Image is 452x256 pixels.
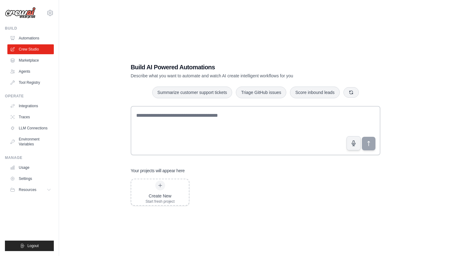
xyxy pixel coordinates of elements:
[5,94,54,99] div: Operate
[5,241,54,251] button: Logout
[236,87,286,98] button: Triage GitHub issues
[7,185,54,195] button: Resources
[131,63,337,71] h1: Build AI Powered Automations
[7,33,54,43] a: Automations
[7,55,54,65] a: Marketplace
[7,163,54,173] a: Usage
[7,44,54,54] a: Crew Studio
[290,87,340,98] button: Score inbound leads
[7,134,54,149] a: Environment Variables
[7,123,54,133] a: LLM Connections
[7,101,54,111] a: Integrations
[7,112,54,122] a: Traces
[5,26,54,31] div: Build
[7,174,54,184] a: Settings
[145,199,175,204] div: Start fresh project
[131,168,185,174] h3: Your projects will appear here
[5,7,36,19] img: Logo
[152,87,232,98] button: Summarize customer support tickets
[7,78,54,87] a: Tool Registry
[27,243,39,248] span: Logout
[7,67,54,76] a: Agents
[347,136,361,150] button: Click to speak your automation idea
[343,87,359,98] button: Get new suggestions
[131,73,337,79] p: Describe what you want to automate and watch AI create intelligent workflows for you
[145,193,175,199] div: Create New
[19,187,36,192] span: Resources
[5,155,54,160] div: Manage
